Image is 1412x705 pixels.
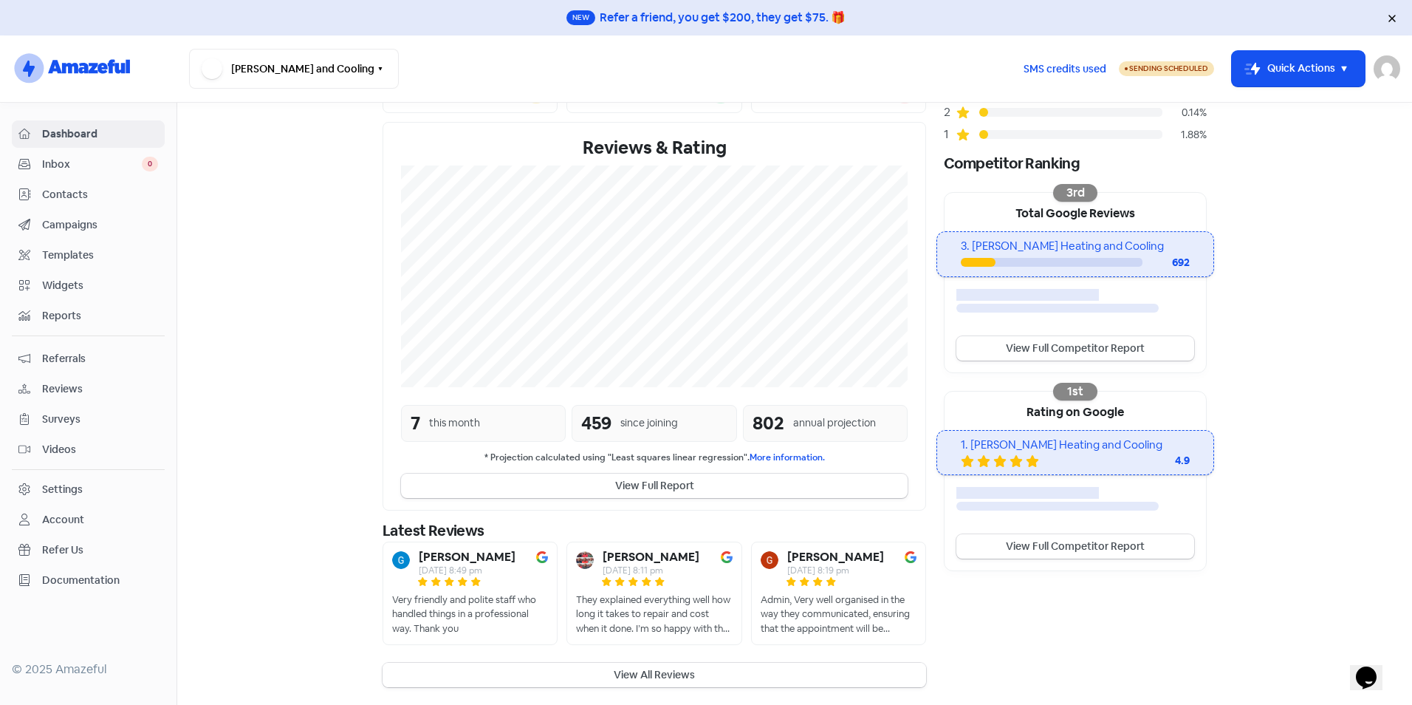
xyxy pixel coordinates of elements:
span: Widgets [42,278,158,293]
button: View All Reviews [383,663,926,687]
div: 2 [944,103,956,121]
div: 459 [581,410,611,437]
div: Competitor Ranking [944,152,1207,174]
button: [PERSON_NAME] and Cooling [189,49,399,89]
div: [DATE] 8:11 pm [603,566,699,575]
div: © 2025 Amazeful [12,661,165,678]
span: Sending Scheduled [1129,64,1208,73]
img: User [1374,55,1400,82]
span: Templates [42,248,158,263]
span: Videos [42,442,158,457]
img: Image [721,551,733,563]
div: Account [42,512,84,528]
iframe: chat widget [1350,646,1397,690]
div: 1 [944,126,956,143]
div: 1. [PERSON_NAME] Heating and Cooling [961,437,1189,454]
div: 4.9 [1131,453,1190,469]
div: [DATE] 8:19 pm [787,566,884,575]
a: Sending Scheduled [1119,60,1214,78]
div: [DATE] 8:49 pm [419,566,515,575]
a: SMS credits used [1011,60,1119,75]
div: Rating on Google [945,392,1206,430]
div: Total Google Reviews [945,193,1206,231]
img: Image [905,551,916,563]
a: Videos [12,436,165,463]
div: 1st [1053,383,1097,401]
img: Avatar [576,551,594,569]
a: Campaigns [12,211,165,239]
div: Admin, Very well organised in the way they communicated, ensuring that the appointment will be ho... [761,593,916,636]
b: [PERSON_NAME] [419,551,515,563]
div: They explained everything well how long it takes to repair and cost when it done. I’m so happy wi... [576,593,732,636]
button: View Full Report [401,474,908,498]
div: Refer a friend, you get $200, they get $75. 🎁 [600,9,846,27]
div: 1.88% [1162,127,1207,143]
div: 7 [411,410,420,437]
a: Documentation [12,567,165,594]
a: Surveys [12,406,165,433]
span: 0 [142,157,158,171]
a: Dashboard [12,120,165,148]
span: Campaigns [42,217,158,233]
a: More information. [750,452,825,463]
a: Templates [12,242,165,269]
div: 0.14% [1162,105,1207,120]
a: Widgets [12,272,165,299]
b: [PERSON_NAME] [603,551,699,563]
a: Reports [12,302,165,330]
span: Inbox [42,157,142,172]
div: Very friendly and polite staff who handled things in a professional way. Thank you [392,593,548,636]
div: 3rd [1053,184,1097,202]
span: Contacts [42,187,158,202]
span: Dashboard [42,126,158,142]
div: this month [429,415,480,431]
div: Latest Reviews [383,520,926,542]
div: Reviews & Rating [401,134,908,161]
div: 3. [PERSON_NAME] Heating and Cooling [961,238,1189,255]
a: Referrals [12,345,165,372]
span: Documentation [42,573,158,588]
span: Reviews [42,381,158,397]
a: View Full Competitor Report [956,534,1194,559]
a: View Full Competitor Report [956,336,1194,361]
span: Referrals [42,351,158,367]
img: Image [536,551,548,563]
a: Inbox 0 [12,151,165,178]
span: Reports [42,308,158,324]
a: Account [12,506,165,534]
span: Surveys [42,412,158,427]
img: Avatar [392,551,410,569]
span: SMS credits used [1024,61,1106,77]
a: Reviews [12,375,165,403]
span: New [566,10,595,25]
a: Refer Us [12,537,165,564]
div: Settings [42,482,83,497]
div: since joining [620,415,678,431]
a: Settings [12,476,165,503]
b: [PERSON_NAME] [787,551,884,563]
a: Contacts [12,181,165,208]
div: 802 [753,410,784,437]
img: Avatar [761,551,778,569]
small: * Projection calculated using "Least squares linear regression". [401,451,908,465]
span: Refer Us [42,542,158,558]
div: annual projection [793,415,876,431]
button: Quick Actions [1232,51,1365,86]
div: 692 [1142,255,1190,270]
